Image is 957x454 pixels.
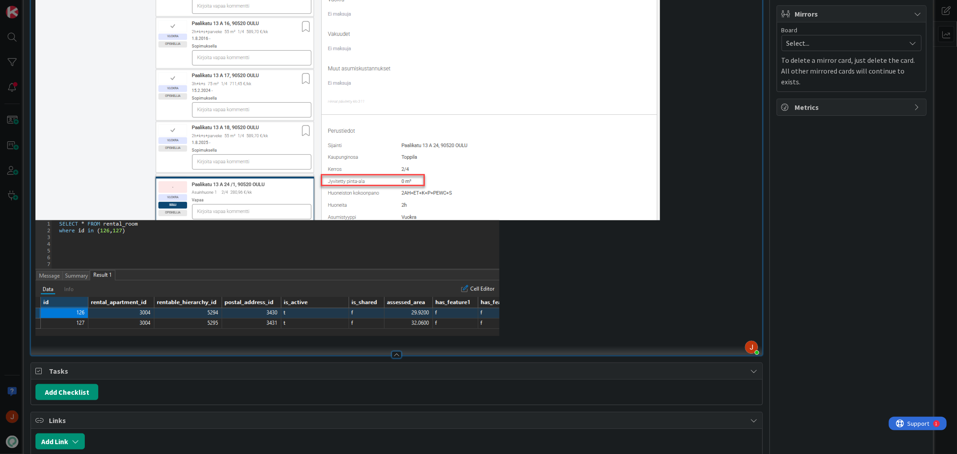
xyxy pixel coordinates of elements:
span: Mirrors [795,9,910,19]
span: Board [782,27,798,33]
button: Add Checklist [35,384,98,400]
span: Metrics [795,102,910,113]
div: 1 [47,4,49,11]
span: Tasks [49,366,746,376]
span: Support [19,1,41,12]
span: Select... [787,37,901,49]
img: AAcHTtdL3wtcyn1eGseKwND0X38ITvXuPg5_7r7WNcK5=s96-c [745,341,758,354]
p: To delete a mirror card, just delete the card. All other mirrored cards will continue to exists. [782,55,922,87]
button: Add Link [35,433,85,450]
img: image.png [35,220,499,336]
span: Links [49,415,746,426]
